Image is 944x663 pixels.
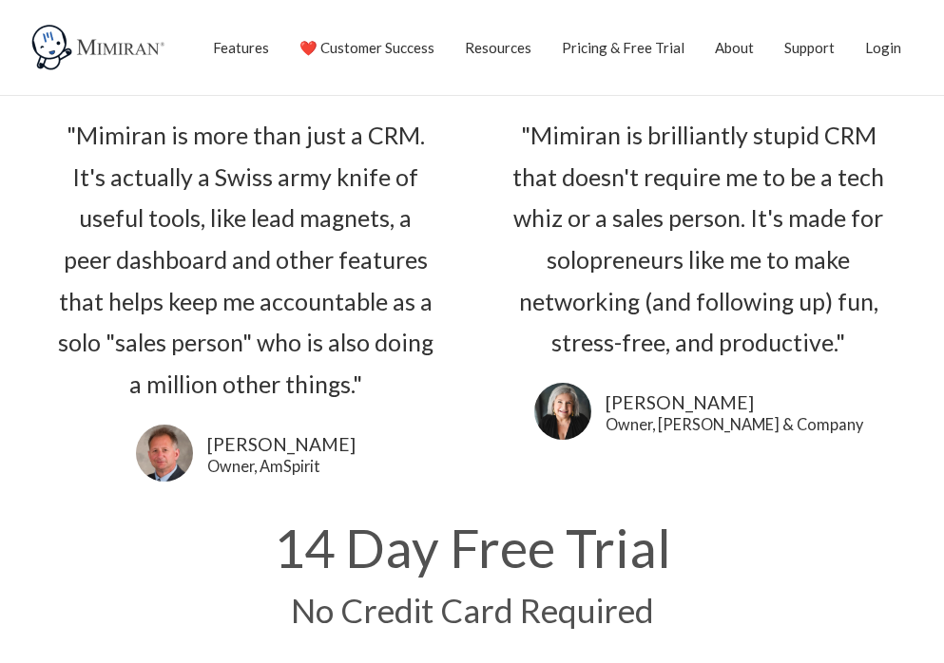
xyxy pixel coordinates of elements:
a: [PERSON_NAME] [606,389,863,417]
div: "Mimiran is more than just a CRM. It's actually a Swiss army knife of useful tools, like lead mag... [57,115,434,406]
a: Owner, AmSpirit [207,459,356,474]
a: Owner, [PERSON_NAME] & Company [606,417,863,432]
a: Resources [465,24,531,71]
img: Lori Karpman uses Mimiran CRM to grow her business [534,383,591,440]
div: "Mimiran is brilliantly stupid CRM that doesn't require me to be a tech whiz or a sales person. I... [511,115,888,364]
h1: 14 Day Free Trial [57,521,887,575]
a: About [715,24,754,71]
a: ❤️ Customer Success [299,24,434,71]
img: Mimiran CRM [29,24,171,71]
a: Features [213,24,269,71]
a: Support [784,24,835,71]
a: Pricing & Free Trial [562,24,684,71]
a: Login [865,24,901,71]
a: [PERSON_NAME] [207,431,356,459]
h2: No Credit Card Required [57,594,887,627]
img: Frank Agin [136,425,193,482]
